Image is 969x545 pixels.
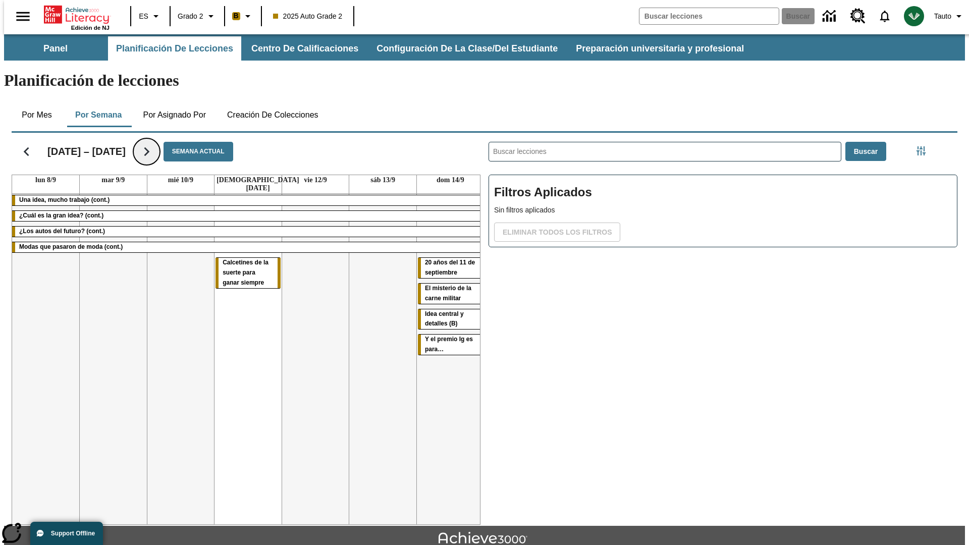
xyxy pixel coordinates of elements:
div: Calcetines de la suerte para ganar siempre [216,258,281,288]
span: B [234,10,239,22]
button: Semana actual [164,142,233,161]
a: 10 de septiembre de 2025 [166,175,195,185]
button: Creación de colecciones [219,103,327,127]
span: Edición de NJ [71,25,110,31]
div: Subbarra de navegación [4,36,753,61]
button: Support Offline [30,522,103,545]
span: El misterio de la carne militar [425,285,471,302]
span: Modas que pasaron de moda (cont.) [19,243,123,250]
a: 9 de septiembre de 2025 [99,175,127,185]
button: Grado: Grado 2, Elige un grado [174,7,221,25]
button: Buscar [845,142,886,161]
div: Modas que pasaron de moda (cont.) [12,242,484,252]
span: Idea central y detalles (B) [425,310,464,328]
a: 12 de septiembre de 2025 [302,175,329,185]
span: Y el premio Ig es para… [425,336,473,353]
span: ¿Los autos del futuro? (cont.) [19,228,105,235]
div: Buscar [480,129,957,525]
button: Perfil/Configuración [930,7,969,25]
button: Abrir el menú lateral [8,2,38,31]
div: Portada [44,4,110,31]
button: Configuración de la clase/del estudiante [368,36,566,61]
button: Centro de calificaciones [243,36,366,61]
button: Planificación de lecciones [108,36,241,61]
div: ¿Los autos del futuro? (cont.) [12,227,484,237]
span: Una idea, mucho trabajo (cont.) [19,196,110,203]
a: 8 de septiembre de 2025 [33,175,58,185]
a: Notificaciones [872,3,898,29]
span: ES [139,11,148,22]
h2: [DATE] – [DATE] [47,145,126,157]
a: 14 de septiembre de 2025 [435,175,466,185]
div: 20 años del 11 de septiembre [418,258,483,278]
div: Filtros Aplicados [489,175,957,247]
span: ¿Cuál es la gran idea? (cont.) [19,212,103,219]
button: Panel [5,36,106,61]
div: El misterio de la carne militar [418,284,483,304]
div: Calendario [4,129,480,525]
div: Y el premio Ig es para… [418,335,483,355]
a: 11 de septiembre de 2025 [214,175,301,193]
button: Por mes [12,103,62,127]
button: Seguir [134,139,159,165]
button: Por semana [67,103,130,127]
button: Boost El color de la clase es anaranjado claro. Cambiar el color de la clase. [228,7,258,25]
button: Preparación universitaria y profesional [568,36,752,61]
button: Menú lateral de filtros [911,141,931,161]
input: Buscar campo [639,8,779,24]
span: Tauto [934,11,951,22]
button: Lenguaje: ES, Selecciona un idioma [134,7,167,25]
p: Sin filtros aplicados [494,205,952,215]
span: 20 años del 11 de septiembre [425,259,475,276]
div: ¿Cuál es la gran idea? (cont.) [12,211,484,221]
div: Idea central y detalles (B) [418,309,483,330]
input: Buscar lecciones [489,142,841,161]
span: Calcetines de la suerte para ganar siempre [223,259,268,286]
button: Regresar [14,139,39,165]
a: 13 de septiembre de 2025 [368,175,397,185]
span: Grado 2 [178,11,203,22]
span: Support Offline [51,530,95,537]
button: Por asignado por [135,103,214,127]
a: Portada [44,5,110,25]
span: 2025 Auto Grade 2 [273,11,343,22]
h2: Filtros Aplicados [494,180,952,205]
h1: Planificación de lecciones [4,71,965,90]
a: Centro de recursos, Se abrirá en una pestaña nueva. [844,3,872,30]
div: Una idea, mucho trabajo (cont.) [12,195,484,205]
img: avatar image [904,6,924,26]
button: Escoja un nuevo avatar [898,3,930,29]
div: Subbarra de navegación [4,34,965,61]
a: Centro de información [817,3,844,30]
